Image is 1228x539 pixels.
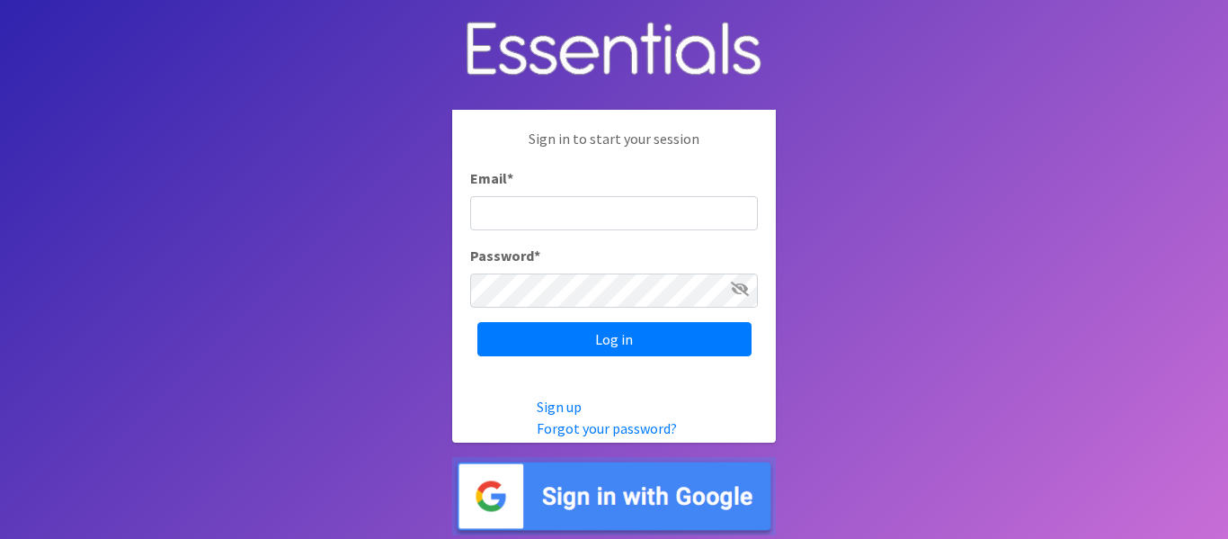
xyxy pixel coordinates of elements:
img: Human Essentials [452,4,776,96]
a: Forgot your password? [537,419,677,437]
input: Log in [477,322,752,356]
abbr: required [507,169,513,187]
label: Password [470,245,540,266]
img: Sign in with Google [452,457,776,535]
a: Sign up [537,398,582,416]
abbr: required [534,247,540,265]
label: Email [470,167,513,189]
p: Sign in to start your session [470,128,758,167]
